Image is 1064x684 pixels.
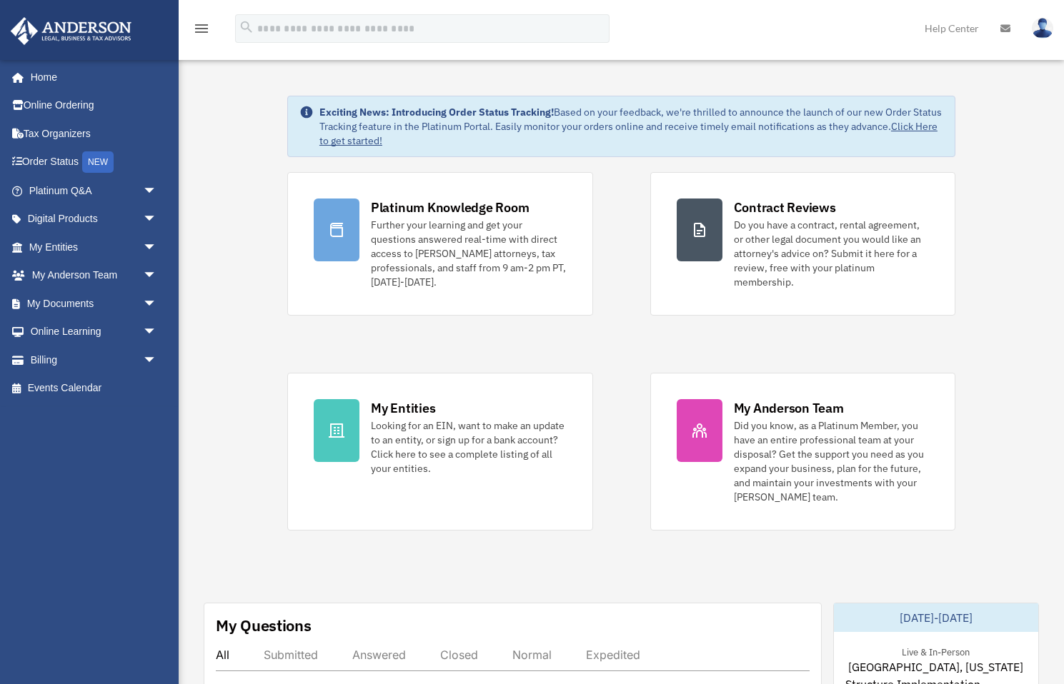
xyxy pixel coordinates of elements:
[734,418,930,504] div: Did you know, as a Platinum Member, you have an entire professional team at your disposal? Get th...
[216,615,312,636] div: My Questions
[734,198,836,216] div: Contract Reviews
[143,289,171,318] span: arrow_drop_down
[10,63,171,91] a: Home
[6,17,136,45] img: Anderson Advisors Platinum Portal
[10,119,179,148] a: Tax Organizers
[216,648,229,662] div: All
[319,120,938,147] a: Click Here to get started!
[352,648,406,662] div: Answered
[10,176,179,205] a: Platinum Q&Aarrow_drop_down
[586,648,640,662] div: Expedited
[371,218,567,289] div: Further your learning and get your questions answered real-time with direct access to [PERSON_NAM...
[319,106,554,119] strong: Exciting News: Introducing Order Status Tracking!
[371,399,435,417] div: My Entities
[287,373,593,530] a: My Entities Looking for an EIN, want to make an update to an entity, or sign up for a bank accoun...
[193,20,210,37] i: menu
[834,603,1038,632] div: [DATE]-[DATE]
[319,105,943,148] div: Based on your feedback, we're thrilled to announce the launch of our new Order Status Tracking fe...
[143,261,171,291] span: arrow_drop_down
[287,172,593,316] a: Platinum Knowledge Room Further your learning and get your questions answered real-time with dire...
[848,658,1023,675] span: [GEOGRAPHIC_DATA], [US_STATE]
[143,346,171,375] span: arrow_drop_down
[10,374,179,403] a: Events Calendar
[650,373,956,530] a: My Anderson Team Did you know, as a Platinum Member, you have an entire professional team at your...
[10,233,179,261] a: My Entitiesarrow_drop_down
[440,648,478,662] div: Closed
[10,148,179,177] a: Order StatusNEW
[193,25,210,37] a: menu
[143,233,171,262] span: arrow_drop_down
[650,172,956,316] a: Contract Reviews Do you have a contract, rental agreement, or other legal document you would like...
[10,261,179,290] a: My Anderson Teamarrow_drop_down
[10,91,179,120] a: Online Ordering
[10,205,179,233] a: Digital Productsarrow_drop_down
[82,151,114,173] div: NEW
[512,648,552,662] div: Normal
[239,19,254,35] i: search
[143,318,171,347] span: arrow_drop_down
[10,318,179,346] a: Online Learningarrow_drop_down
[10,289,179,318] a: My Documentsarrow_drop_down
[1032,18,1053,39] img: User Pic
[371,198,529,216] div: Platinum Knowledge Room
[143,176,171,206] span: arrow_drop_down
[890,643,981,658] div: Live & In-Person
[371,418,567,476] div: Looking for an EIN, want to make an update to an entity, or sign up for a bank account? Click her...
[143,205,171,234] span: arrow_drop_down
[734,399,844,417] div: My Anderson Team
[734,218,930,289] div: Do you have a contract, rental agreement, or other legal document you would like an attorney's ad...
[10,346,179,374] a: Billingarrow_drop_down
[264,648,318,662] div: Submitted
